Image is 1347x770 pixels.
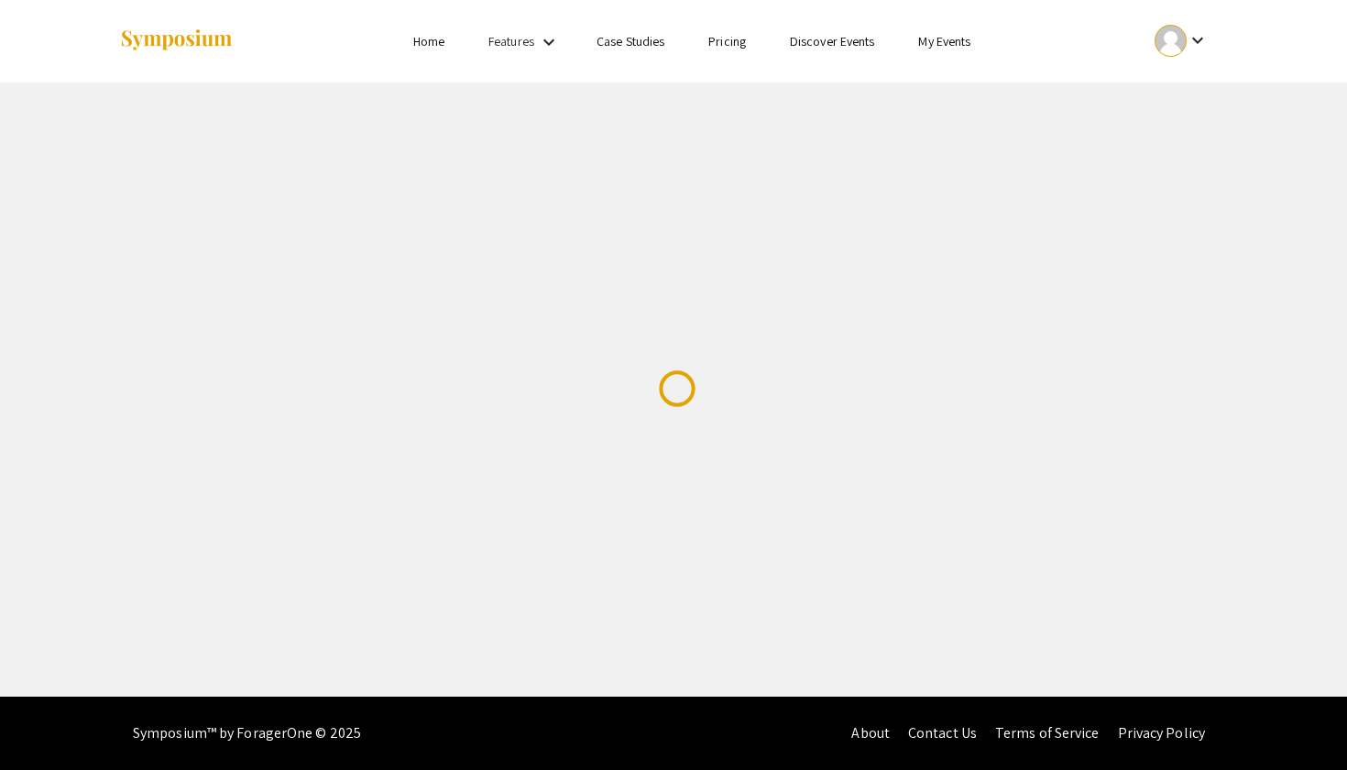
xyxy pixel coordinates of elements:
[538,31,560,53] mat-icon: Expand Features list
[597,33,664,49] a: Case Studies
[133,697,361,770] div: Symposium™ by ForagerOne © 2025
[708,33,746,49] a: Pricing
[488,33,534,49] a: Features
[995,723,1100,742] a: Terms of Service
[1187,29,1209,51] mat-icon: Expand account dropdown
[1269,687,1333,756] iframe: Chat
[908,723,977,742] a: Contact Us
[1118,723,1205,742] a: Privacy Policy
[851,723,890,742] a: About
[790,33,875,49] a: Discover Events
[918,33,970,49] a: My Events
[119,28,234,53] img: Symposium by ForagerOne
[413,33,444,49] a: Home
[1135,20,1228,61] button: Expand account dropdown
